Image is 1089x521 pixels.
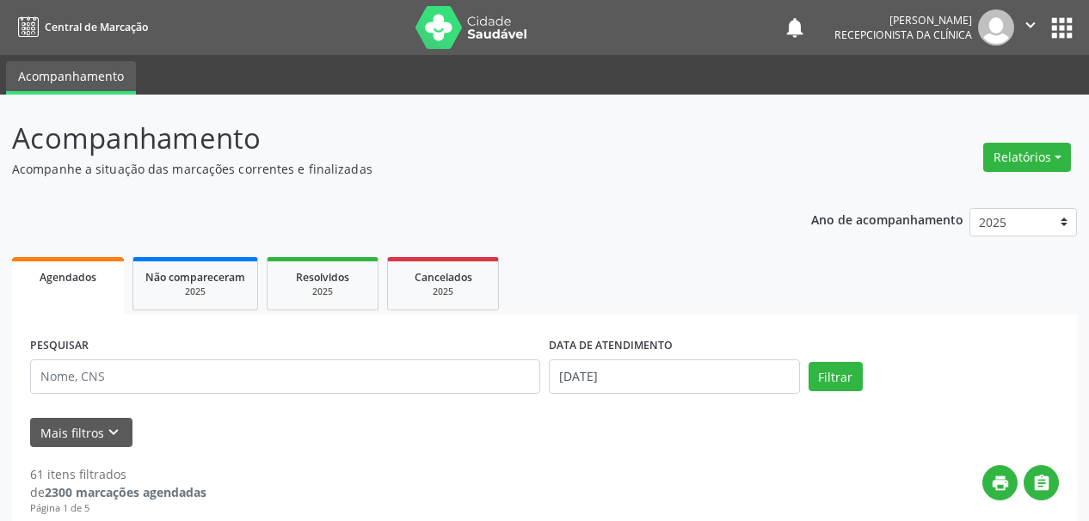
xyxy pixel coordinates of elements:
[30,483,206,501] div: de
[809,362,863,391] button: Filtrar
[982,465,1018,500] button: print
[983,143,1071,172] button: Relatórios
[6,61,136,95] a: Acompanhamento
[834,13,972,28] div: [PERSON_NAME]
[145,285,245,298] div: 2025
[1047,13,1077,43] button: apps
[1014,9,1047,46] button: 
[811,208,963,230] p: Ano de acompanhamento
[549,333,673,359] label: DATA DE ATENDIMENTO
[296,270,349,285] span: Resolvidos
[30,333,89,359] label: PESQUISAR
[978,9,1014,46] img: img
[1032,474,1051,493] i: 
[991,474,1010,493] i: print
[45,484,206,500] strong: 2300 marcações agendadas
[12,13,148,41] a: Central de Marcação
[30,359,540,394] input: Nome, CNS
[104,423,123,442] i: keyboard_arrow_down
[400,285,486,298] div: 2025
[30,465,206,483] div: 61 itens filtrados
[145,270,245,285] span: Não compareceram
[280,285,366,298] div: 2025
[40,270,96,285] span: Agendados
[12,117,758,160] p: Acompanhamento
[45,20,148,34] span: Central de Marcação
[12,160,758,178] p: Acompanhe a situação das marcações correntes e finalizadas
[549,359,800,394] input: Selecione um intervalo
[1024,465,1059,500] button: 
[1021,15,1040,34] i: 
[415,270,472,285] span: Cancelados
[783,15,807,40] button: notifications
[30,501,206,516] div: Página 1 de 5
[30,418,132,448] button: Mais filtroskeyboard_arrow_down
[834,28,972,42] span: Recepcionista da clínica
